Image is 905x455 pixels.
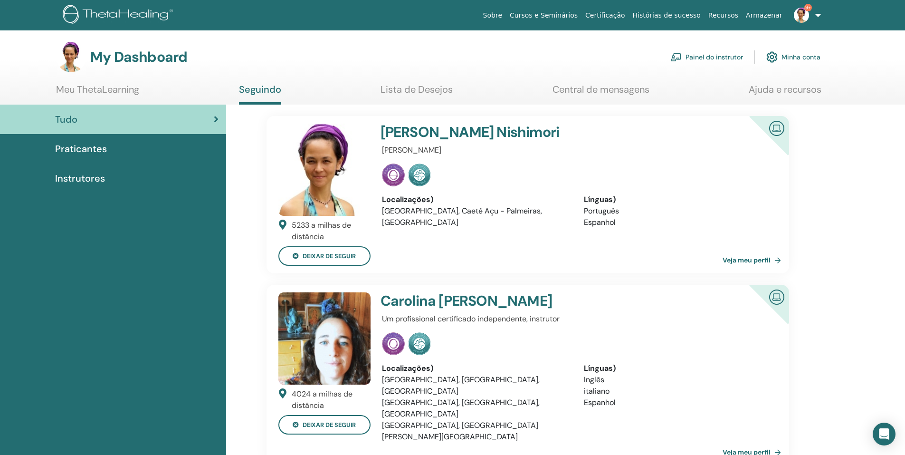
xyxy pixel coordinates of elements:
div: 5233 a milhas de distância [292,220,371,242]
li: [GEOGRAPHIC_DATA], [GEOGRAPHIC_DATA], [GEOGRAPHIC_DATA] [382,374,570,397]
h3: My Dashboard [90,48,187,66]
div: Línguas) [584,194,772,205]
span: Praticantes [55,142,107,156]
a: Minha conta [766,47,820,68]
img: default.jpg [794,8,809,23]
li: Espanhol [584,397,772,408]
div: Instrutor online certificado [734,116,789,171]
div: Instrutor online certificado [734,285,789,339]
img: logo.png [63,5,176,26]
a: Certificação [581,7,629,24]
a: Histórias de sucesso [629,7,705,24]
a: Veja meu perfil [723,251,785,270]
a: Central de mensagens [553,84,649,102]
a: Cursos e Seminários [506,7,581,24]
a: Painel do instrutor [670,47,743,68]
li: Português [584,205,772,217]
li: [GEOGRAPHIC_DATA], [GEOGRAPHIC_DATA], [GEOGRAPHIC_DATA] [382,397,570,420]
img: default.jpg [278,292,371,385]
div: Localizações) [382,194,570,205]
a: Recursos [705,7,742,24]
p: Um profissional certificado independente, instrutor [382,313,772,325]
p: [PERSON_NAME] [382,145,772,156]
h4: [PERSON_NAME] Nishimori [381,124,705,141]
img: cog.svg [766,49,778,65]
a: Seguindo [239,84,281,105]
a: Meu ThetaLearning [56,84,139,102]
div: Open Intercom Messenger [873,423,895,445]
img: chalkboard-teacher.svg [670,53,682,61]
span: Instrutores [55,171,105,185]
span: Tudo [55,112,77,126]
div: Línguas) [584,363,772,374]
li: Inglês [584,374,772,386]
img: Instrutor online certificado [765,117,788,138]
li: italiano [584,386,772,397]
a: Ajuda e recursos [749,84,821,102]
div: Localizações) [382,363,570,374]
button: deixar de seguir [278,415,371,435]
button: deixar de seguir [278,246,371,266]
span: 9+ [804,4,812,11]
li: [GEOGRAPHIC_DATA], [GEOGRAPHIC_DATA][PERSON_NAME][GEOGRAPHIC_DATA] [382,420,570,443]
img: default.jpg [278,124,371,216]
a: Armazenar [742,7,786,24]
div: 4024 a milhas de distância [292,388,371,411]
h4: Carolina [PERSON_NAME] [381,292,705,310]
a: Lista de Desejos [381,84,453,102]
a: Sobre [479,7,506,24]
img: default.jpg [56,42,86,72]
img: Instrutor online certificado [765,286,788,307]
li: Espanhol [584,217,772,228]
li: [GEOGRAPHIC_DATA], Caeté Açu - Palmeiras, [GEOGRAPHIC_DATA] [382,205,570,228]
